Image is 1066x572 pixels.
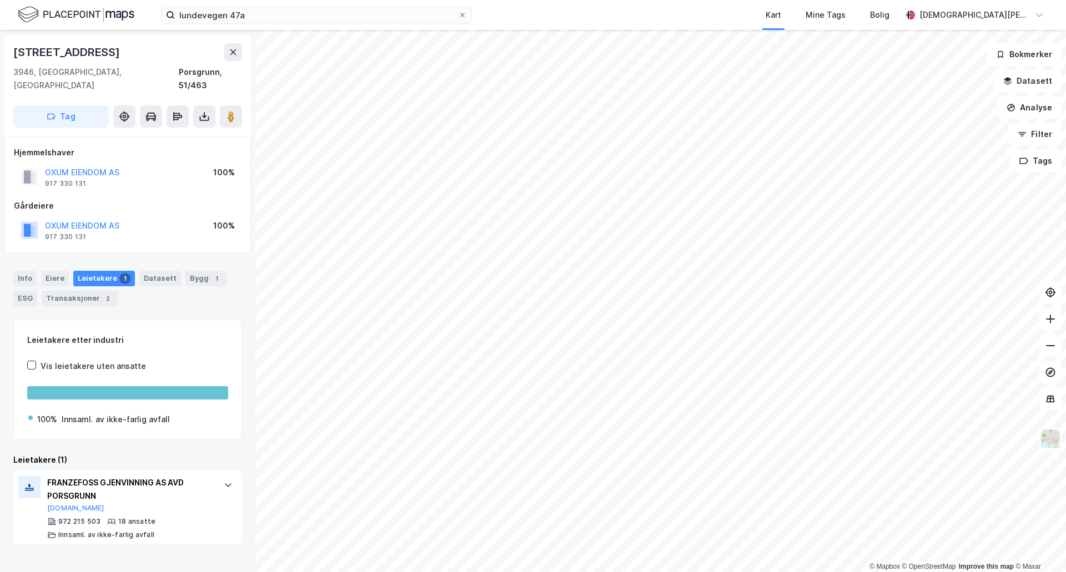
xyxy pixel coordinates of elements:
[1010,150,1062,172] button: Tags
[1010,519,1066,572] div: Kontrollprogram for chat
[13,271,37,286] div: Info
[959,563,1014,570] a: Improve this map
[13,43,122,61] div: [STREET_ADDRESS]
[42,291,118,306] div: Transaksjoner
[45,232,86,241] div: 917 330 131
[41,360,146,373] div: Vis leietakere uten ansatte
[13,65,179,92] div: 3946, [GEOGRAPHIC_DATA], [GEOGRAPHIC_DATA]
[119,273,130,284] div: 1
[102,293,113,304] div: 2
[987,43,1062,65] button: Bokmerker
[47,476,213,503] div: FRANZEFOSS GJENVINNING AS AVD PORSGRUNN
[179,65,242,92] div: Porsgrunn, 51/463
[62,413,170,426] div: Innsaml. av ikke-farlig avfall
[14,146,242,159] div: Hjemmelshaver
[766,8,781,22] div: Kart
[13,453,242,467] div: Leietakere (1)
[919,8,1030,22] div: [DEMOGRAPHIC_DATA][PERSON_NAME]
[27,333,228,347] div: Leietakere etter industri
[139,271,181,286] div: Datasett
[997,97,1062,119] button: Analyse
[45,179,86,188] div: 917 330 131
[18,5,134,24] img: logo.f888ab2527a4732fd821a326f86c7f29.svg
[58,530,154,539] div: Innsaml. av ikke-farlig avfall
[14,199,242,212] div: Gårdeiere
[213,219,235,232] div: 100%
[13,291,37,306] div: ESG
[185,271,227,286] div: Bygg
[994,70,1062,92] button: Datasett
[213,166,235,179] div: 100%
[47,504,104,513] button: [DOMAIN_NAME]
[37,413,57,426] div: 100%
[806,8,846,22] div: Mine Tags
[211,273,222,284] div: 1
[1008,123,1062,145] button: Filter
[41,271,69,286] div: Eiere
[869,563,900,570] a: Mapbox
[1010,519,1066,572] iframe: Chat Widget
[58,517,100,526] div: 972 215 503
[1040,428,1061,449] img: Z
[13,105,109,128] button: Tag
[175,7,458,23] input: Søk på adresse, matrikkel, gårdeiere, leietakere eller personer
[902,563,956,570] a: OpenStreetMap
[870,8,889,22] div: Bolig
[118,517,155,526] div: 18 ansatte
[73,271,135,286] div: Leietakere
